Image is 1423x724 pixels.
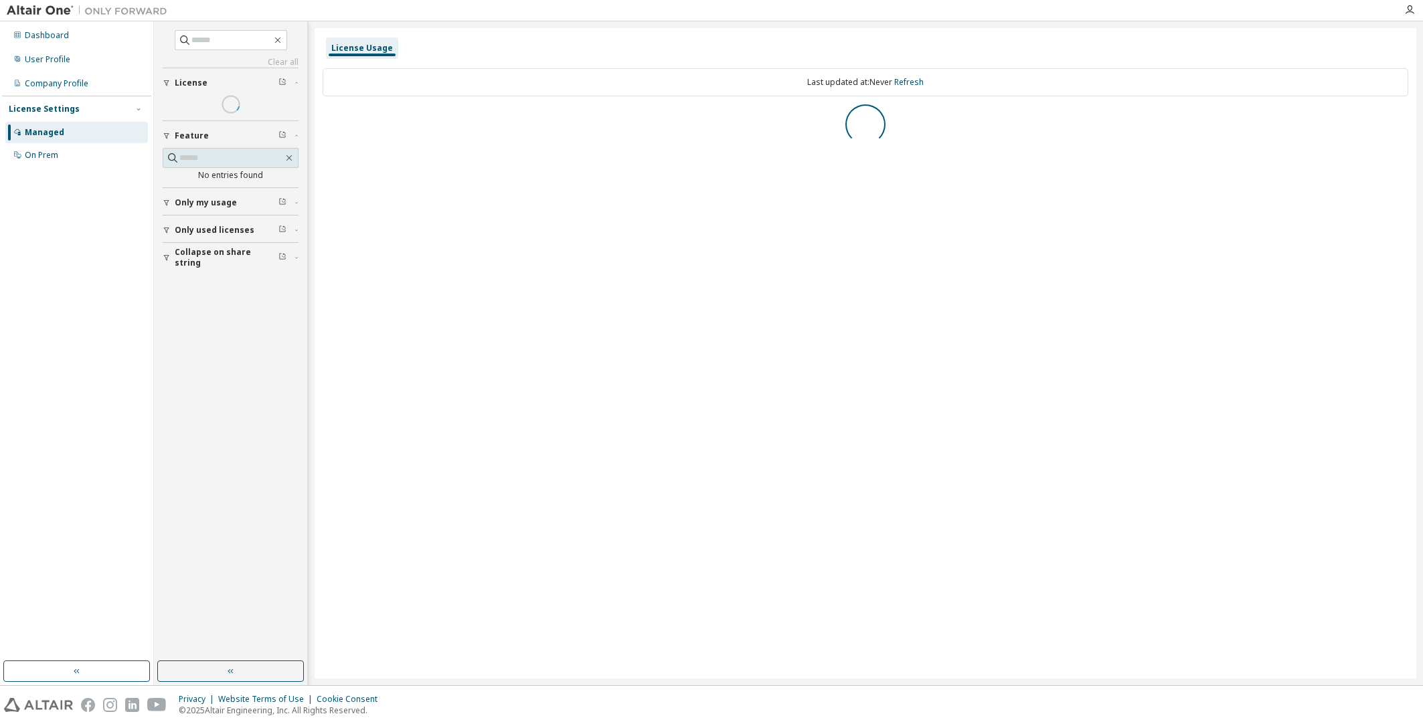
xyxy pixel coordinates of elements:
[175,78,207,88] span: License
[147,698,167,712] img: youtube.svg
[163,121,299,151] button: Feature
[81,698,95,712] img: facebook.svg
[317,694,386,705] div: Cookie Consent
[25,127,64,138] div: Managed
[218,694,317,705] div: Website Terms of Use
[175,225,254,236] span: Only used licenses
[278,130,286,141] span: Clear filter
[175,197,237,208] span: Only my usage
[278,252,286,263] span: Clear filter
[25,78,88,89] div: Company Profile
[278,78,286,88] span: Clear filter
[323,68,1408,96] div: Last updated at: Never
[894,76,924,88] a: Refresh
[7,4,174,17] img: Altair One
[163,243,299,272] button: Collapse on share string
[103,698,117,712] img: instagram.svg
[163,57,299,68] a: Clear all
[125,698,139,712] img: linkedin.svg
[9,104,80,114] div: License Settings
[163,170,299,181] div: No entries found
[278,225,286,236] span: Clear filter
[175,247,278,268] span: Collapse on share string
[163,68,299,98] button: License
[25,150,58,161] div: On Prem
[175,130,209,141] span: Feature
[331,43,393,54] div: License Usage
[163,188,299,217] button: Only my usage
[179,705,386,716] p: © 2025 Altair Engineering, Inc. All Rights Reserved.
[163,215,299,245] button: Only used licenses
[25,54,70,65] div: User Profile
[25,30,69,41] div: Dashboard
[4,698,73,712] img: altair_logo.svg
[278,197,286,208] span: Clear filter
[179,694,218,705] div: Privacy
